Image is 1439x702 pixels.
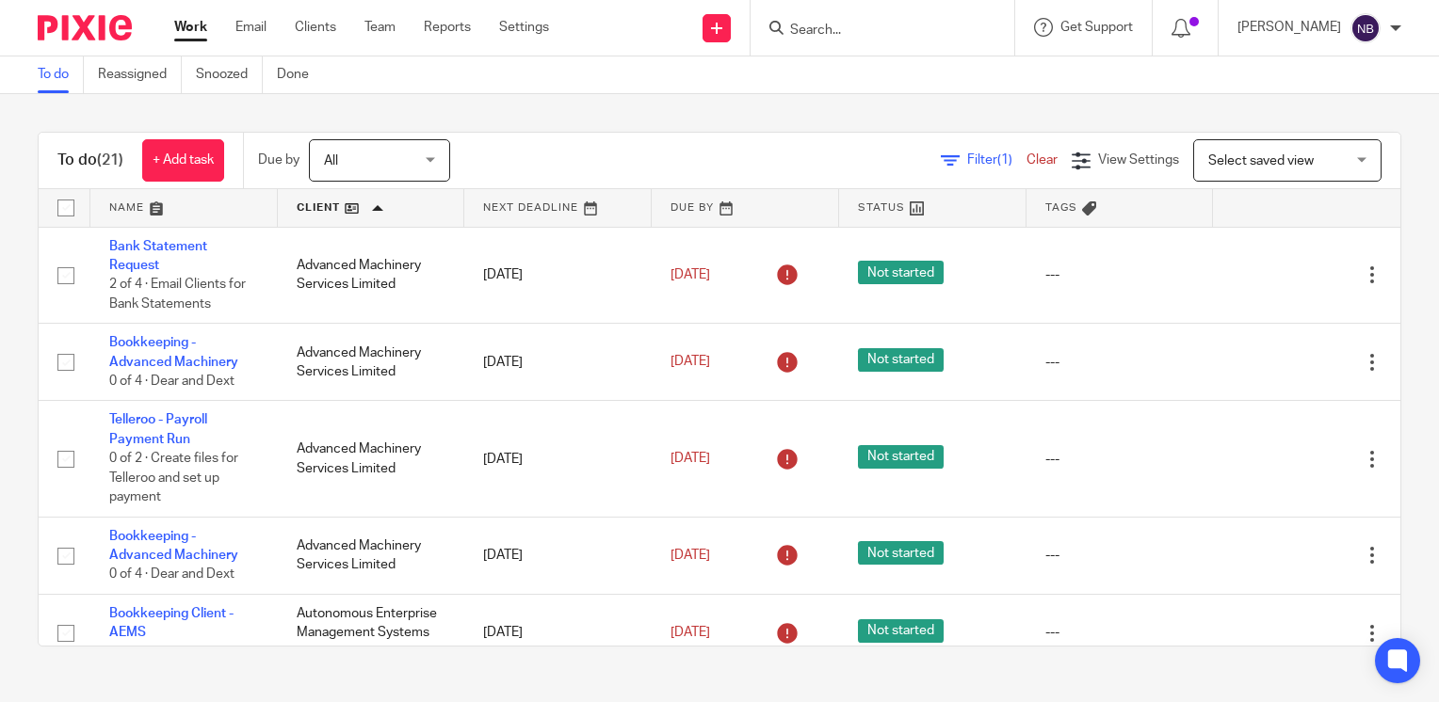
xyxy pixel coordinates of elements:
[142,139,224,182] a: + Add task
[671,356,710,369] span: [DATE]
[235,18,267,37] a: Email
[324,154,338,168] span: All
[464,324,652,401] td: [DATE]
[38,56,84,93] a: To do
[174,18,207,37] a: Work
[424,18,471,37] a: Reports
[277,56,323,93] a: Done
[1045,546,1195,565] div: ---
[671,549,710,562] span: [DATE]
[858,261,944,284] span: Not started
[1098,153,1179,167] span: View Settings
[1045,202,1077,213] span: Tags
[1027,153,1058,167] a: Clear
[1350,13,1381,43] img: svg%3E
[858,619,944,643] span: Not started
[1045,353,1195,372] div: ---
[196,56,263,93] a: Snoozed
[671,268,710,281] span: [DATE]
[278,595,465,672] td: Autonomous Enterprise Management Systems Ltd
[1045,623,1195,642] div: ---
[1060,21,1133,34] span: Get Support
[1237,18,1341,37] p: [PERSON_NAME]
[57,151,123,170] h1: To do
[295,18,336,37] a: Clients
[671,452,710,465] span: [DATE]
[364,18,396,37] a: Team
[278,227,465,324] td: Advanced Machinery Services Limited
[109,336,238,368] a: Bookkeeping - Advanced Machinery
[109,568,234,582] span: 0 of 4 · Dear and Dext
[788,23,958,40] input: Search
[997,153,1012,167] span: (1)
[109,413,207,445] a: Telleroo - Payroll Payment Run
[858,445,944,469] span: Not started
[499,18,549,37] a: Settings
[464,517,652,594] td: [DATE]
[109,607,234,639] a: Bookkeeping Client - AEMS
[278,401,465,517] td: Advanced Machinery Services Limited
[464,401,652,517] td: [DATE]
[109,530,238,562] a: Bookkeeping - Advanced Machinery
[109,375,234,388] span: 0 of 4 · Dear and Dext
[858,348,944,372] span: Not started
[38,15,132,40] img: Pixie
[1208,154,1314,168] span: Select saved view
[109,278,246,311] span: 2 of 4 · Email Clients for Bank Statements
[858,541,944,565] span: Not started
[278,517,465,594] td: Advanced Machinery Services Limited
[464,227,652,324] td: [DATE]
[97,152,123,168] span: (21)
[109,240,207,272] a: Bank Statement Request
[464,595,652,672] td: [DATE]
[1045,450,1195,469] div: ---
[278,324,465,401] td: Advanced Machinery Services Limited
[671,626,710,639] span: [DATE]
[967,153,1027,167] span: Filter
[258,151,299,169] p: Due by
[1045,265,1195,284] div: ---
[109,452,238,503] span: 0 of 2 · Create files for Telleroo and set up payment
[98,56,182,93] a: Reassigned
